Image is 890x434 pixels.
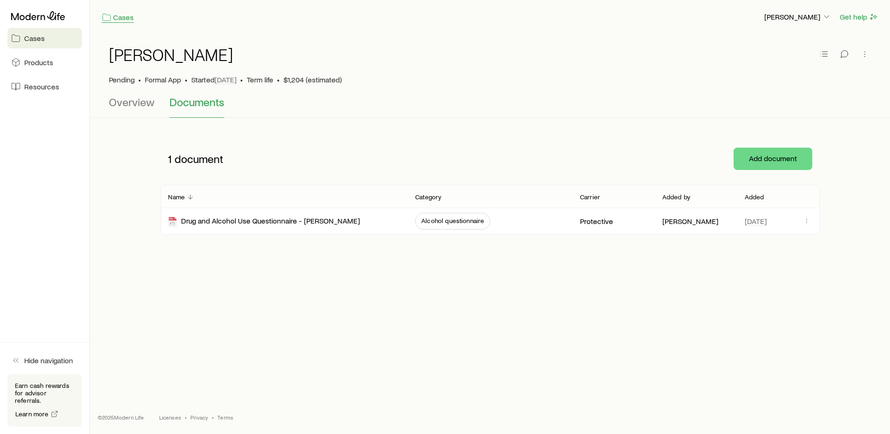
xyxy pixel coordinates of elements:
[185,414,187,421] span: •
[159,414,181,421] a: Licenses
[839,12,879,22] button: Get help
[415,193,441,201] p: Category
[662,217,718,226] p: [PERSON_NAME]
[277,75,280,84] span: •
[7,28,82,48] a: Cases
[15,382,74,404] p: Earn cash rewards for advisor referrals.
[98,414,144,421] p: © 2025 Modern Life
[24,58,53,67] span: Products
[15,411,49,417] span: Learn more
[145,75,181,84] span: Formal App
[215,75,236,84] span: [DATE]
[24,356,73,365] span: Hide navigation
[101,12,134,23] a: Cases
[580,193,600,201] p: Carrier
[190,414,208,421] a: Privacy
[734,148,812,170] button: Add document
[283,75,342,84] span: $1,204 (estimated)
[175,152,223,165] span: document
[109,95,871,118] div: Case details tabs
[191,75,236,84] p: Started
[168,152,172,165] span: 1
[240,75,243,84] span: •
[662,193,690,201] p: Added by
[169,95,224,108] span: Documents
[24,34,45,43] span: Cases
[24,82,59,91] span: Resources
[217,414,233,421] a: Terms
[168,193,185,201] p: Name
[421,217,484,224] span: Alcohol questionnaire
[109,45,233,64] h1: [PERSON_NAME]
[745,217,767,226] span: [DATE]
[185,75,188,84] span: •
[7,76,82,97] a: Resources
[109,75,135,84] p: Pending
[138,75,141,84] span: •
[580,217,613,226] p: Protective
[7,374,82,427] div: Earn cash rewards for advisor referrals.Learn more
[109,95,155,108] span: Overview
[212,414,214,421] span: •
[745,193,764,201] p: Added
[7,52,82,73] a: Products
[764,12,832,23] button: [PERSON_NAME]
[168,216,360,227] div: Drug and Alcohol Use Questionnaire - [PERSON_NAME]
[7,350,82,371] button: Hide navigation
[764,12,831,21] p: [PERSON_NAME]
[247,75,273,84] span: Term life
